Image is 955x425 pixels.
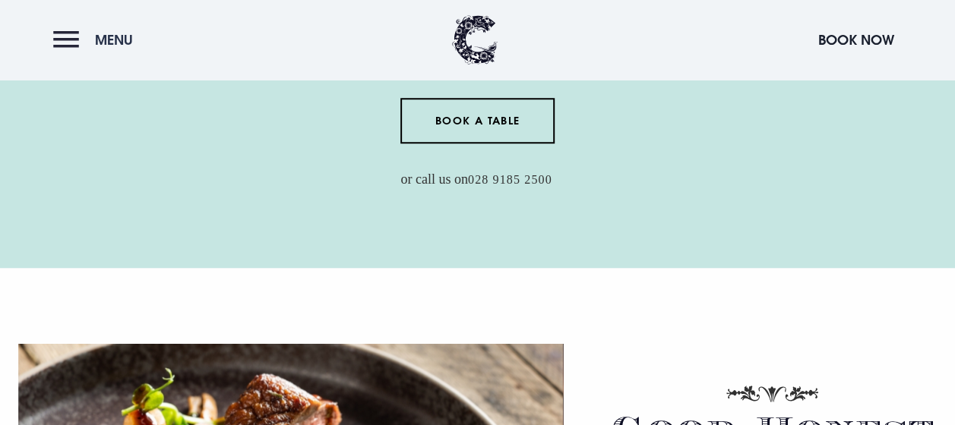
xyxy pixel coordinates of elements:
p: or call us on [175,166,781,192]
span: Menu [95,31,133,49]
button: Menu [53,24,141,56]
button: Book Now [811,24,902,56]
a: 028 9185 2500 [468,173,552,187]
a: Book a Table [400,98,555,143]
img: Clandeboye Lodge [452,15,498,65]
